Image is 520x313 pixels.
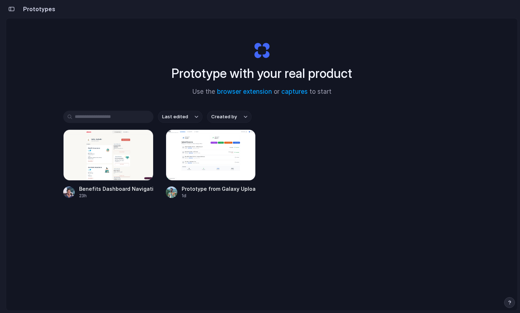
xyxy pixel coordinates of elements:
div: Benefits Dashboard Navigation [79,185,153,193]
span: Use the or to start [192,87,331,97]
a: Prototype from Galaxy Upload SessionsPrototype from Galaxy Upload Sessions1d [166,129,256,199]
a: Benefits Dashboard NavigationBenefits Dashboard Navigation23h [63,129,153,199]
button: Last edited [158,111,203,123]
div: 1d [182,193,256,199]
div: 23h [79,193,153,199]
h1: Prototype with your real product [172,64,352,83]
span: Last edited [162,113,188,120]
a: browser extension [217,88,272,95]
h2: Prototypes [20,5,55,13]
button: Created by [207,111,252,123]
a: captures [281,88,308,95]
div: Prototype from Galaxy Upload Sessions [182,185,256,193]
span: Created by [211,113,237,120]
